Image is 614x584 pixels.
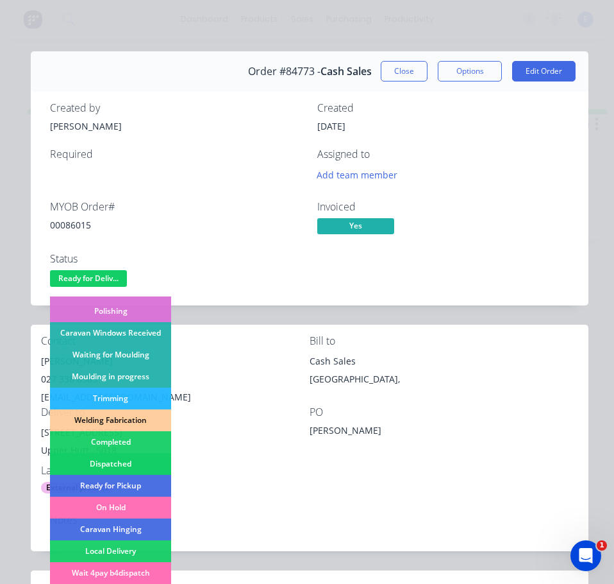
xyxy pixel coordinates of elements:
div: Upper Hutt , 5018 [41,442,310,459]
div: Completed [50,431,171,453]
span: [DATE] [317,120,345,132]
div: Cash Sales [310,352,578,370]
div: Local Delivery [50,540,171,562]
iframe: Intercom live chat [570,540,601,571]
span: Order #84773 - [248,65,320,78]
button: Edit Order [512,61,576,82]
button: Close [381,61,427,82]
div: On Hold [50,497,171,519]
div: Wait 4pay b4dispatch [50,562,171,584]
button: Add team member [310,166,404,184]
div: Created by [50,102,302,114]
div: [PERSON_NAME] [50,119,302,133]
div: [EMAIL_ADDRESS][DOMAIN_NAME] [41,388,310,406]
div: Required [50,148,302,160]
div: [PERSON_NAME]027 338 6383[EMAIL_ADDRESS][DOMAIN_NAME] [41,352,310,406]
button: Options [438,61,502,82]
div: Caravan Windows Received [50,322,171,344]
div: Trimming [50,388,171,409]
div: Labels [41,465,310,477]
div: Welding Fabrication [50,409,171,431]
button: Ready for Deliv... [50,270,127,289]
div: [PERSON_NAME] [41,352,310,370]
span: Ready for Deliv... [50,270,127,286]
div: Invoiced [317,201,569,213]
span: Cash Sales [320,65,372,78]
div: Bill to [310,335,578,347]
div: Status [50,253,302,265]
div: Polishing [50,300,171,322]
div: Notes [50,514,569,526]
div: [GEOGRAPHIC_DATA], [310,370,578,388]
div: Created [317,102,569,114]
div: Cash Sales[GEOGRAPHIC_DATA], [310,352,578,393]
div: Contact [41,335,310,347]
div: Assigned to [317,148,569,160]
div: Deliver to [41,406,310,418]
div: 027 338 6383 [41,370,310,388]
div: Caravan Hinging [50,519,171,540]
span: 1 [597,540,607,551]
div: Moulding in progress [50,366,171,388]
div: External product [41,482,113,494]
button: Add team member [317,166,404,184]
div: [STREET_ADDRESS]Upper Hutt , 5018 [41,424,310,465]
div: Waiting for Moulding [50,344,171,366]
div: Ready for Pickup [50,475,171,497]
div: [STREET_ADDRESS] [41,424,310,442]
div: MYOB Order # [50,201,302,213]
div: PO [310,406,578,418]
div: [PERSON_NAME] [310,424,470,442]
div: Dispatched [50,453,171,475]
div: 00086015 [50,218,302,232]
span: Yes [317,218,394,234]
